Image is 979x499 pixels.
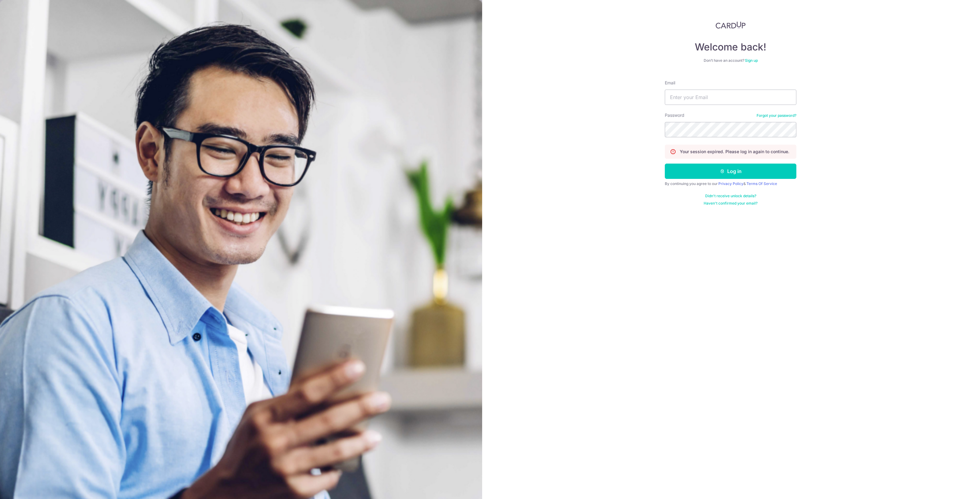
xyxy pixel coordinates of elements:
[705,194,756,198] a: Didn't receive unlock details?
[665,80,675,86] label: Email
[718,181,743,186] a: Privacy Policy
[665,112,684,118] label: Password
[704,201,758,206] a: Haven't confirmed your email?
[665,164,796,179] button: Log in
[665,90,796,105] input: Enter your Email
[665,181,796,186] div: By continuing you agree to our &
[716,21,746,29] img: CardUp Logo
[680,149,789,155] p: Your session expired. Please log in again to continue.
[665,58,796,63] div: Don’t have an account?
[745,58,758,63] a: Sign up
[665,41,796,53] h4: Welcome back!
[757,113,796,118] a: Forgot your password?
[746,181,777,186] a: Terms Of Service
